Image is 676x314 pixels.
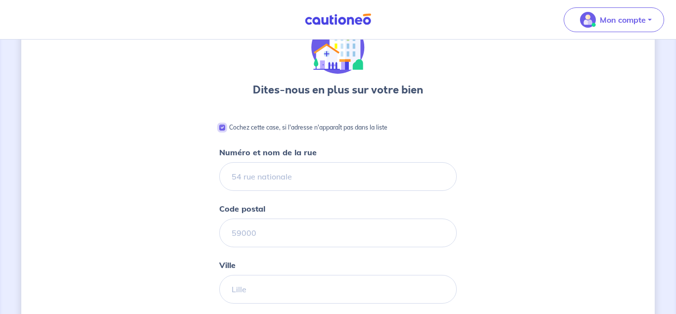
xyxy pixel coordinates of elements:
[301,13,375,26] img: Cautioneo
[311,21,365,74] img: illu_houses.svg
[219,147,317,157] strong: Numéro et nom de la rue
[219,260,236,270] strong: Ville
[219,219,457,247] input: 59000
[253,82,423,98] h3: Dites-nous en plus sur votre bien
[219,162,457,191] input: 54 rue nationale
[600,14,646,26] p: Mon compte
[219,204,265,214] strong: Code postal
[219,275,457,304] input: Lille
[564,7,664,32] button: illu_account_valid_menu.svgMon compte
[580,12,596,28] img: illu_account_valid_menu.svg
[229,122,387,134] p: Cochez cette case, si l'adresse n'apparaît pas dans la liste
